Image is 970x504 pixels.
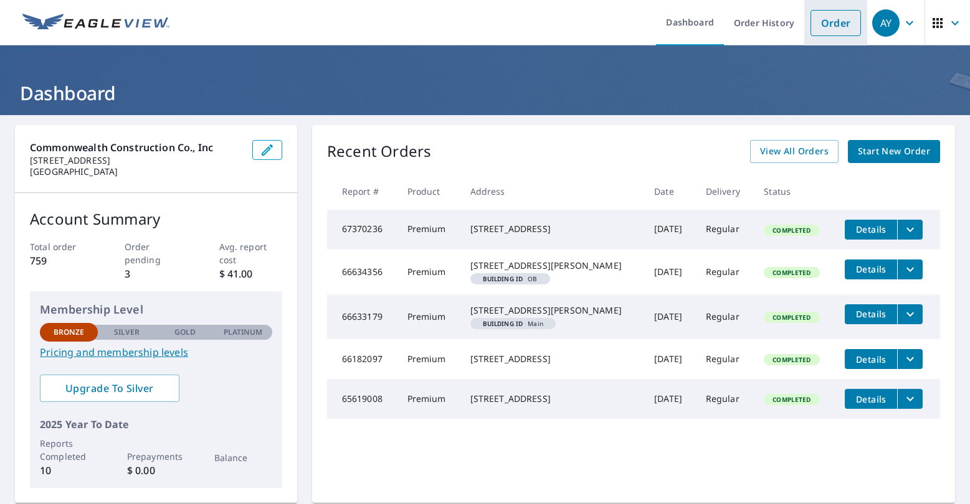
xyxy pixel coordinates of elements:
p: 2025 Year To Date [40,417,272,432]
th: Date [644,173,696,210]
em: Building ID [483,320,523,327]
span: Completed [765,268,818,277]
td: [DATE] [644,379,696,419]
a: Pricing and membership levels [40,345,272,360]
span: Details [852,308,890,320]
button: detailsBtn-67370236 [845,220,897,240]
p: Bronze [54,327,85,338]
span: Details [852,223,890,235]
span: OB [475,276,545,282]
span: Start New Order [858,144,930,159]
p: Membership Level [40,301,272,318]
td: 66633179 [327,294,397,339]
div: AY [872,9,900,37]
p: Total order [30,240,93,253]
td: 67370236 [327,210,397,250]
button: detailsBtn-66182097 [845,349,897,369]
td: [DATE] [644,339,696,379]
span: Main [475,320,551,327]
em: Building ID [483,276,523,282]
button: filesDropdownBtn-65619008 [897,389,923,409]
img: EV Logo [22,14,169,32]
td: Regular [696,339,754,379]
button: detailsBtn-66633179 [845,304,897,324]
button: detailsBtn-66634356 [845,259,897,279]
td: 66634356 [327,250,397,294]
p: 10 [40,463,98,478]
div: [STREET_ADDRESS] [470,393,635,405]
span: Details [852,263,890,275]
p: 3 [125,266,188,281]
p: Platinum [224,327,263,338]
td: Regular [696,379,754,419]
p: Commonwealth Construction Co., Inc [30,140,242,155]
td: Premium [397,250,460,294]
span: Completed [765,355,818,364]
button: filesDropdownBtn-67370236 [897,220,923,240]
p: Avg. report cost [219,240,282,266]
a: Start New Order [848,140,940,163]
td: Premium [397,294,460,339]
p: 759 [30,253,93,268]
td: [DATE] [644,294,696,339]
span: Details [852,353,890,365]
td: Premium [397,210,460,250]
th: Product [397,173,460,210]
p: Balance [214,451,272,464]
p: Order pending [125,240,188,266]
td: [DATE] [644,210,696,250]
div: [STREET_ADDRESS][PERSON_NAME] [470,304,635,317]
th: Status [754,173,835,210]
td: Premium [397,379,460,419]
p: Prepayments [127,450,185,463]
a: Order [811,10,861,36]
span: Upgrade To Silver [50,381,169,395]
td: 66182097 [327,339,397,379]
p: Silver [114,327,140,338]
p: Reports Completed [40,437,98,463]
button: filesDropdownBtn-66633179 [897,304,923,324]
p: $ 41.00 [219,266,282,281]
p: Recent Orders [327,140,432,163]
button: filesDropdownBtn-66634356 [897,259,923,279]
th: Address [460,173,645,210]
td: Regular [696,250,754,294]
button: detailsBtn-65619008 [845,389,897,409]
th: Report # [327,173,397,210]
td: Regular [696,294,754,339]
span: View All Orders [760,144,829,159]
p: [STREET_ADDRESS] [30,155,242,166]
p: Account Summary [30,208,282,230]
button: filesDropdownBtn-66182097 [897,349,923,369]
p: [GEOGRAPHIC_DATA] [30,166,242,177]
td: 65619008 [327,379,397,419]
div: [STREET_ADDRESS] [470,353,635,365]
div: [STREET_ADDRESS] [470,223,635,235]
a: Upgrade To Silver [40,375,179,402]
p: $ 0.00 [127,463,185,478]
span: Completed [765,395,818,404]
td: [DATE] [644,250,696,294]
p: Gold [174,327,196,338]
div: [STREET_ADDRESS][PERSON_NAME] [470,259,635,272]
th: Delivery [696,173,754,210]
span: Completed [765,226,818,235]
span: Completed [765,313,818,322]
td: Premium [397,339,460,379]
h1: Dashboard [15,80,955,106]
td: Regular [696,210,754,250]
a: View All Orders [750,140,839,163]
span: Details [852,393,890,405]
